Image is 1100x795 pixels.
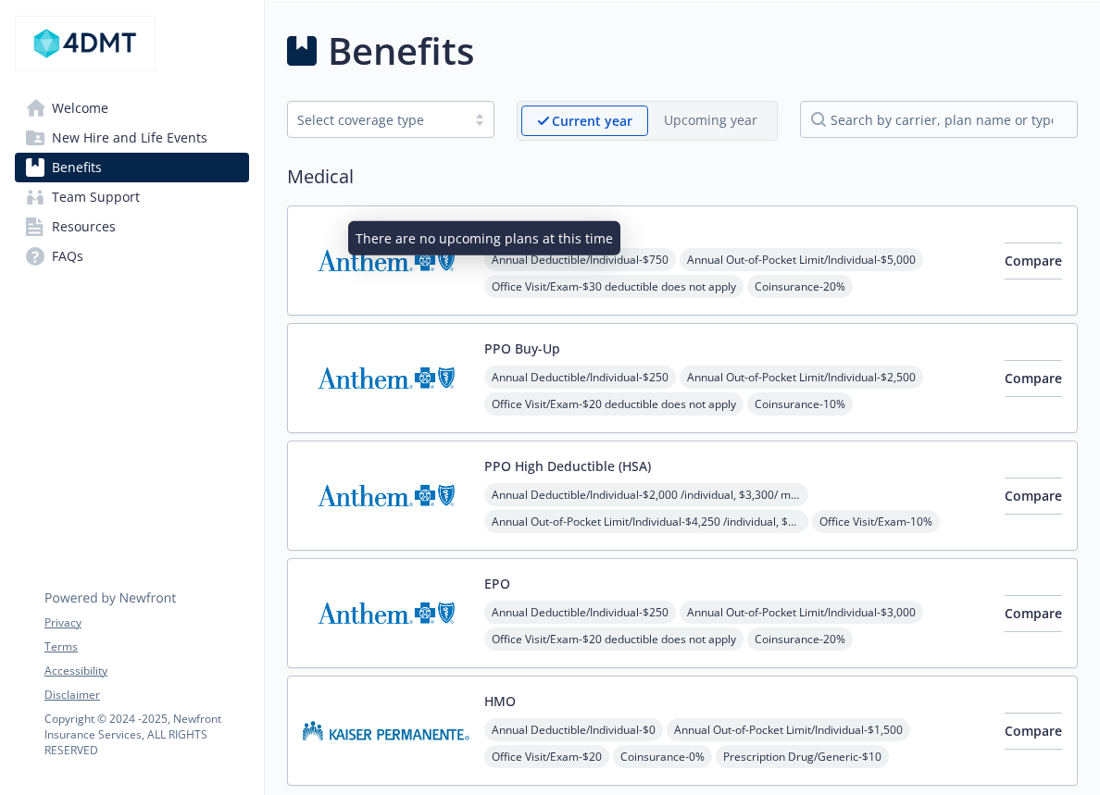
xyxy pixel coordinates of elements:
span: Prescription Drug/Generic - $10 [716,745,889,768]
span: Upcoming year [648,106,773,136]
span: Office Visit/Exam - $20 [484,745,609,768]
img: Anthem Blue Cross carrier logo [303,574,469,652]
span: Office Visit/Exam - $30 deductible does not apply [484,275,744,298]
span: Annual Deductible/Individual - $0 [484,718,663,741]
button: Compare [1005,713,1062,750]
a: Terms [44,639,248,655]
a: Accessibility [44,663,248,679]
button: Compare [1005,360,1062,397]
button: PPO High Deductible (HSA) [484,456,651,476]
button: Compare [1005,242,1062,279]
span: Compare [1005,604,1062,622]
h1: Benefits [328,23,474,79]
a: FAQs [15,242,249,271]
span: Annual Out-of-Pocket Limit/Individual - $1,500 [667,718,910,741]
span: Team Support [52,182,140,212]
a: Team Support [15,182,249,212]
a: New Hire and Life Events [15,123,249,153]
div: Select coverage type [297,110,456,130]
button: Compare [1005,478,1062,515]
p: Copyright © 2024 - 2025 , Newfront Insurance Services, ALL RIGHTS RESERVED [44,711,248,758]
img: Anthem Blue Cross carrier logo [303,456,469,535]
button: EPO [484,574,510,593]
span: Coinsurance - 10% [747,392,853,416]
img: Anthem Blue Cross carrier logo [303,339,469,417]
span: Office Visit/Exam - $20 deductible does not apply [484,627,744,651]
span: Annual Out-of-Pocket Limit/Individual - $5,000 [680,248,923,271]
span: Annual Out-of-Pocket Limit/Individual - $3,000 [680,601,923,624]
span: Welcome [52,93,108,123]
span: Benefits [52,153,102,182]
span: Resources [52,212,116,242]
span: Coinsurance - 20% [747,627,853,651]
span: Annual Deductible/Individual - $750 [484,248,676,271]
h2: Medical [287,163,1078,191]
span: Compare [1005,487,1062,504]
a: Benefits [15,153,249,182]
span: Office Visit/Exam - 10% [812,510,940,533]
span: Annual Deductible/Individual - $250 [484,601,676,624]
span: Coinsurance - 20% [747,275,853,298]
img: Anthem Blue Cross carrier logo [303,221,469,300]
button: HMO [484,691,516,711]
span: New Hire and Life Events [52,123,207,153]
a: Privacy [44,615,248,631]
span: Compare [1005,369,1062,387]
span: FAQs [52,242,83,271]
span: Annual Deductible/Individual - $2,000 /individual, $3,300/ member [484,483,808,506]
img: Kaiser Permanente Insurance Company carrier logo [303,691,469,770]
a: Welcome [15,93,249,123]
a: Disclaimer [44,687,248,703]
input: search by carrier, plan name or type [800,101,1078,138]
span: Annual Deductible/Individual - $250 [484,366,676,389]
span: Compare [1005,252,1062,269]
p: Upcoming year [664,110,757,130]
span: Annual Out-of-Pocket Limit/Individual - $4,250 /individual, $4,250/ member [484,510,808,533]
span: Compare [1005,722,1062,739]
a: Resources [15,212,249,242]
button: Compare [1005,595,1062,632]
button: PPO Buy-Up [484,339,560,358]
span: Coinsurance - 0% [613,745,712,768]
span: Office Visit/Exam - $20 deductible does not apply [484,392,744,416]
span: Annual Out-of-Pocket Limit/Individual - $2,500 [680,366,923,389]
p: Current year [552,111,632,130]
